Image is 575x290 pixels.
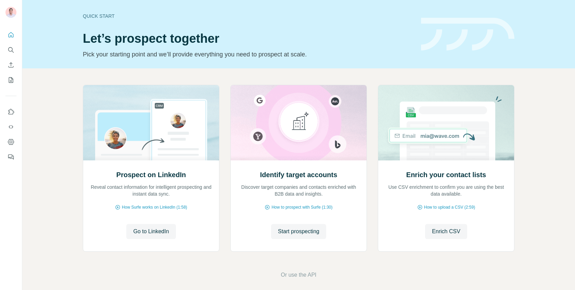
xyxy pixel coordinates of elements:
[432,227,460,236] span: Enrich CSV
[5,29,16,41] button: Quick start
[5,44,16,56] button: Search
[83,50,413,59] p: Pick your starting point and we’ll provide everything you need to prospect at scale.
[238,184,360,197] p: Discover target companies and contacts enriched with B2B data and insights.
[421,18,514,51] img: banner
[425,224,467,239] button: Enrich CSV
[271,204,332,210] span: How to prospect with Surfe (1:30)
[271,224,326,239] button: Start prospecting
[260,170,337,180] h2: Identify target accounts
[133,227,169,236] span: Go to LinkedIn
[5,106,16,118] button: Use Surfe on LinkedIn
[90,184,212,197] p: Reveal contact information for intelligent prospecting and instant data sync.
[5,121,16,133] button: Use Surfe API
[5,59,16,71] button: Enrich CSV
[126,224,176,239] button: Go to LinkedIn
[385,184,507,197] p: Use CSV enrichment to confirm you are using the best data available.
[5,136,16,148] button: Dashboard
[424,204,475,210] span: How to upload a CSV (2:59)
[406,170,486,180] h2: Enrich your contact lists
[5,151,16,163] button: Feedback
[378,85,514,160] img: Enrich your contact lists
[230,85,367,160] img: Identify target accounts
[83,32,413,45] h1: Let’s prospect together
[278,227,319,236] span: Start prospecting
[5,74,16,86] button: My lists
[5,7,16,18] img: Avatar
[281,271,316,279] button: Or use the API
[83,85,219,160] img: Prospect on LinkedIn
[122,204,187,210] span: How Surfe works on LinkedIn (1:58)
[83,13,413,19] div: Quick start
[116,170,186,180] h2: Prospect on LinkedIn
